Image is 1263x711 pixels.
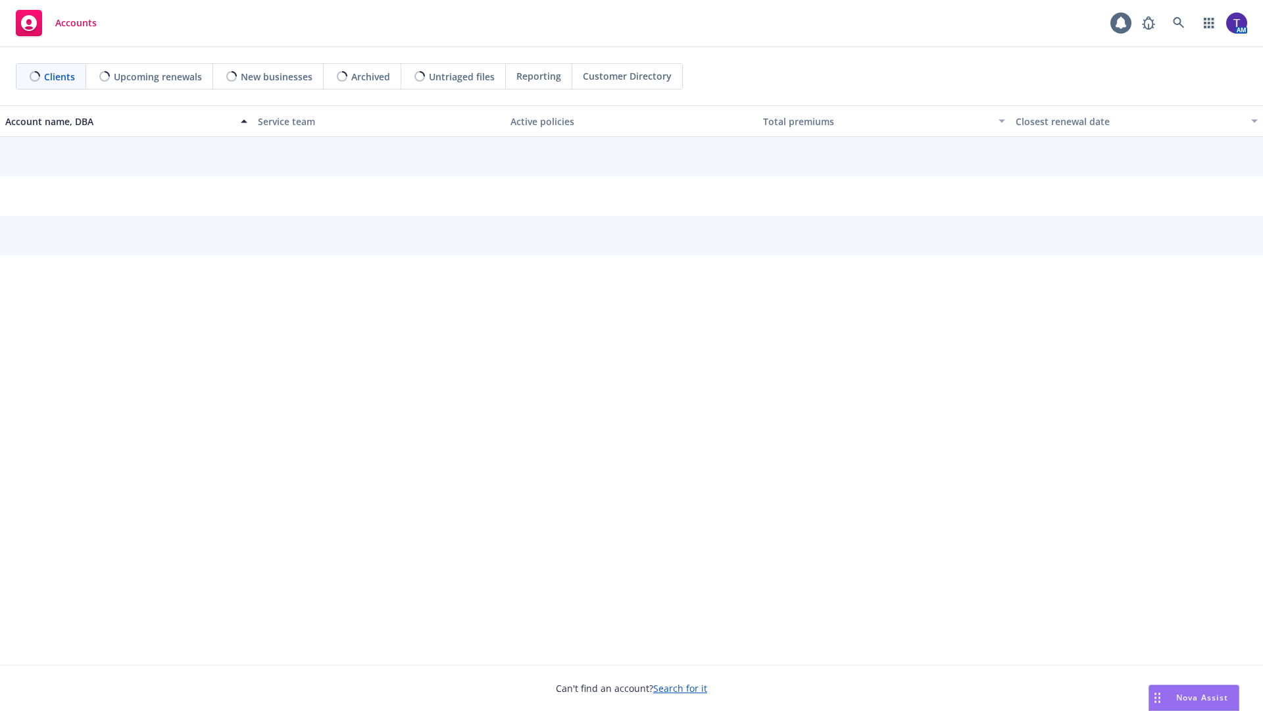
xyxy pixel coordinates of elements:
a: Search [1166,10,1192,36]
button: Closest renewal date [1010,105,1263,137]
div: Account name, DBA [5,115,233,128]
span: Untriaged files [429,70,495,84]
span: Nova Assist [1176,692,1228,703]
a: Accounts [11,5,102,41]
img: photo [1226,13,1247,34]
a: Report a Bug [1135,10,1162,36]
div: Drag to move [1149,685,1166,710]
div: Closest renewal date [1016,115,1243,128]
span: Upcoming renewals [114,70,202,84]
button: Total premiums [758,105,1010,137]
a: Switch app [1196,10,1222,36]
span: Customer Directory [583,69,672,83]
span: Reporting [516,69,561,83]
div: Service team [258,115,500,128]
span: Archived [351,70,390,84]
span: Can't find an account? [556,681,707,695]
span: Accounts [55,18,97,28]
span: Clients [44,70,75,84]
div: Total premiums [763,115,991,128]
div: Active policies [510,115,753,128]
button: Nova Assist [1149,685,1239,711]
a: Search for it [653,682,707,695]
button: Active policies [505,105,758,137]
button: Service team [253,105,505,137]
span: New businesses [241,70,312,84]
